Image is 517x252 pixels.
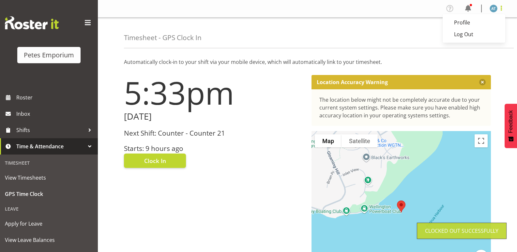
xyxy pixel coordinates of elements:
[2,232,96,248] a: View Leave Balances
[124,58,491,66] p: Automatically clock-in to your shift via your mobile device, which will automatically link to you...
[342,134,378,147] button: Show satellite imagery
[508,110,514,133] span: Feedback
[317,79,388,85] p: Location Accuracy Warning
[124,75,304,110] h1: 5:33pm
[425,227,498,235] div: Clocked out Successfully
[319,96,483,119] div: The location below might not be completely accurate due to your current system settings. Please m...
[124,154,186,168] button: Clock In
[16,125,85,135] span: Shifts
[5,173,93,183] span: View Timesheets
[2,186,96,202] a: GPS Time Clock
[5,235,93,245] span: View Leave Balances
[124,111,304,122] h2: [DATE]
[443,17,505,28] a: Profile
[475,134,488,147] button: Toggle fullscreen view
[24,50,74,60] div: Petes Emporium
[490,5,497,12] img: alex-micheal-taniwha5364.jpg
[2,215,96,232] a: Apply for Leave
[2,202,96,215] div: Leave
[2,156,96,170] div: Timesheet
[505,104,517,148] button: Feedback - Show survey
[479,79,486,85] button: Close message
[315,134,342,147] button: Show street map
[16,141,85,151] span: Time & Attendance
[124,129,304,137] h3: Next Shift: Counter - Counter 21
[2,170,96,186] a: View Timesheets
[124,145,304,152] h3: Starts: 9 hours ago
[16,109,95,119] span: Inbox
[16,93,95,102] span: Roster
[5,189,93,199] span: GPS Time Clock
[144,156,166,165] span: Clock In
[124,34,202,41] h4: Timesheet - GPS Clock In
[5,219,93,229] span: Apply for Leave
[5,16,59,29] img: Rosterit website logo
[443,28,505,40] a: Log Out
